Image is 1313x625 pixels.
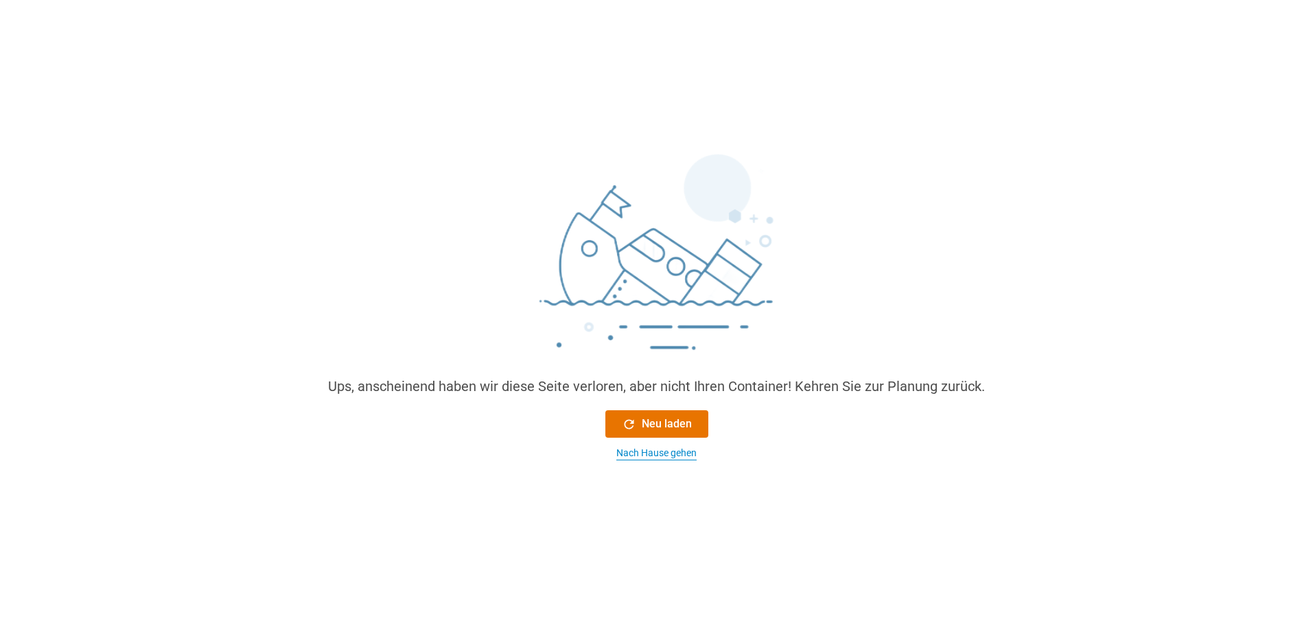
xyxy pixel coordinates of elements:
button: Neu laden [605,410,708,438]
font: Neu laden [642,417,692,430]
img: sinking_ship.png [451,148,863,376]
font: Ups, anscheinend haben wir diese Seite verloren, aber nicht Ihren Container! Kehren Sie zur Planu... [328,378,985,394]
font: Nach Hause gehen [616,447,697,458]
button: Nach Hause gehen [605,446,708,460]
